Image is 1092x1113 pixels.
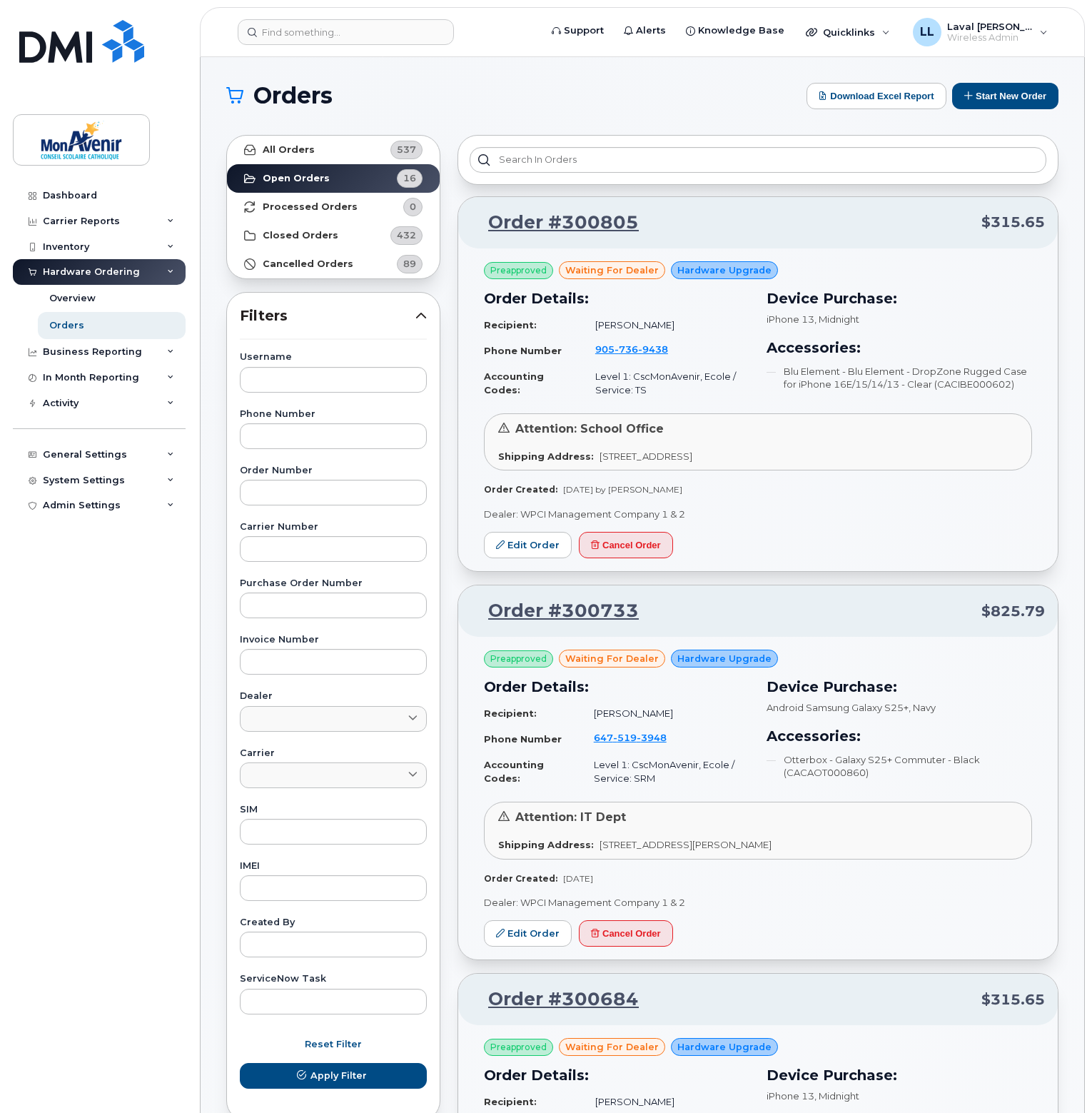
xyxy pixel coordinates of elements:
a: Order #300684 [471,987,639,1012]
label: Phone Number [240,410,427,419]
span: [DATE] [563,873,593,884]
label: ServiceNow Task [240,974,427,984]
span: 89 [403,257,416,271]
span: 647 [594,732,667,743]
label: Order Number [240,466,427,475]
span: Orders [253,85,333,106]
span: waiting for dealer [565,263,659,277]
label: IMEI [240,862,427,871]
span: iPhone 13 [767,313,814,325]
span: , Midnight [814,313,859,325]
a: Processed Orders0 [227,193,440,221]
a: All Orders537 [227,136,440,164]
button: Start New Order [952,83,1058,109]
strong: Processed Orders [263,201,358,213]
a: Open Orders16 [227,164,440,193]
h3: Device Purchase: [767,288,1032,309]
span: waiting for dealer [565,652,659,665]
button: Cancel Order [579,920,673,947]
span: 16 [403,171,416,185]
a: Cancelled Orders89 [227,250,440,278]
li: Otterbox - Galaxy S25+ Commuter - Black (CACAOT000860) [767,753,1032,780]
td: Level 1: CscMonAvenir, Ecole / Service: SRM [581,752,749,790]
span: Preapproved [490,1041,547,1054]
span: 432 [397,228,416,242]
h3: Order Details: [484,288,749,309]
span: [DATE] by [PERSON_NAME] [563,484,682,495]
td: [PERSON_NAME] [581,701,749,726]
strong: Phone Number [484,345,562,356]
p: Dealer: WPCI Management Company 1 & 2 [484,896,1032,910]
h3: Order Details: [484,1064,749,1086]
strong: Recipient: [484,707,537,719]
span: Apply Filter [310,1069,367,1082]
a: Closed Orders432 [227,221,440,250]
span: Attention: School Office [515,422,664,435]
span: Preapproved [490,264,547,277]
a: Order #300805 [471,210,639,236]
h3: Device Purchase: [767,676,1032,697]
strong: Closed Orders [263,230,338,241]
h3: Accessories: [767,725,1032,747]
td: [PERSON_NAME] [582,313,749,338]
li: Blu Element - Blu Element - DropZone Rugged Case for iPhone 16E/15/14/13 - Clear (CACIBE000602) [767,365,1032,391]
label: Username [240,353,427,362]
td: Level 1: CscMonAvenir, Ecole / Service: TS [582,364,749,402]
strong: All Orders [263,144,315,156]
span: [STREET_ADDRESS] [600,450,692,462]
span: Preapproved [490,653,547,665]
span: 0 [410,200,416,213]
span: , Midnight [814,1090,859,1102]
a: Edit Order [484,920,572,947]
span: Reset Filter [305,1037,362,1051]
label: SIM [240,805,427,815]
h3: Accessories: [767,337,1032,358]
label: Carrier [240,749,427,758]
a: Order #300733 [471,598,639,624]
span: , Navy [909,702,936,713]
span: $315.65 [981,212,1045,233]
input: Search in orders [470,147,1046,173]
button: Apply Filter [240,1063,427,1089]
strong: Phone Number [484,733,562,745]
label: Created By [240,918,427,927]
button: Download Excel Report [807,83,946,109]
span: $315.65 [981,989,1045,1010]
strong: Recipient: [484,1096,537,1107]
span: waiting for dealer [565,1040,659,1054]
p: Dealer: WPCI Management Company 1 & 2 [484,508,1032,521]
strong: Order Created: [484,484,557,495]
span: 905 [595,343,668,355]
strong: Accounting Codes: [484,371,544,396]
button: Cancel Order [579,532,673,558]
span: Hardware Upgrade [677,652,772,665]
label: Purchase Order Number [240,579,427,588]
strong: Recipient: [484,319,537,331]
span: Hardware Upgrade [677,263,772,277]
span: 9438 [638,343,668,355]
strong: Accounting Codes: [484,759,544,784]
span: 736 [615,343,638,355]
strong: Order Created: [484,873,557,884]
a: Edit Order [484,532,572,558]
span: iPhone 13 [767,1090,814,1102]
button: Reset Filter [240,1032,427,1057]
span: 537 [397,143,416,156]
a: 9057369438 [595,343,685,355]
span: [STREET_ADDRESS][PERSON_NAME] [600,839,772,850]
span: 519 [613,732,637,743]
a: 6475193948 [594,732,684,743]
span: Hardware Upgrade [677,1040,772,1054]
h3: Order Details: [484,676,749,697]
strong: Open Orders [263,173,330,184]
span: Android Samsung Galaxy S25+ [767,702,909,713]
span: Filters [240,306,415,326]
strong: Shipping Address: [498,839,594,850]
strong: Cancelled Orders [263,258,353,270]
label: Dealer [240,692,427,701]
span: 3948 [637,732,667,743]
label: Invoice Number [240,635,427,645]
span: $825.79 [981,601,1045,622]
